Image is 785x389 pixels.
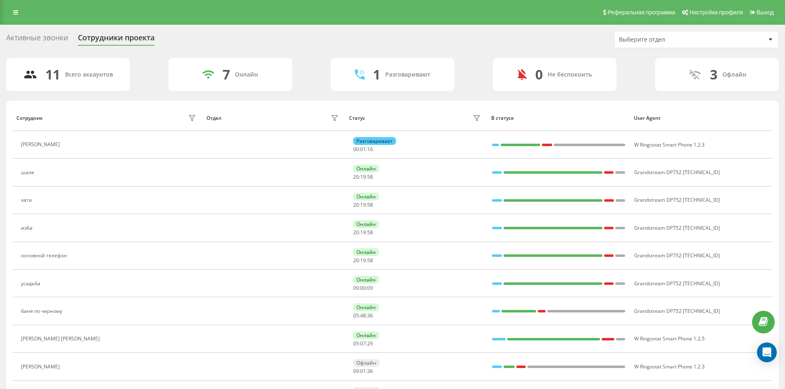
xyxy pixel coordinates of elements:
[360,229,366,236] span: 19
[607,9,675,16] span: Реферальная программа
[757,9,774,16] span: Выход
[367,284,373,291] span: 09
[353,174,373,180] div: : :
[634,169,720,176] span: Grandstream DP752 [TECHNICAL_ID]
[65,71,113,78] div: Всего аккаунтов
[353,229,359,236] span: 20
[360,257,366,264] span: 19
[21,142,62,147] div: [PERSON_NAME]
[353,202,373,208] div: : :
[634,280,720,287] span: Grandstream DP752 [TECHNICAL_ID]
[16,115,43,121] div: Сотрудник
[689,9,743,16] span: Настройки профиля
[353,284,359,291] span: 09
[634,307,720,314] span: Grandstream DP752 [TECHNICAL_ID]
[353,230,373,235] div: : :
[21,170,36,175] div: шале
[353,331,379,339] div: Онлайн
[21,197,34,203] div: хата
[360,312,366,319] span: 48
[634,224,720,231] span: Grandstream DP752 [TECHNICAL_ID]
[360,146,366,153] span: 01
[353,276,379,284] div: Онлайн
[634,115,769,121] div: User Agent
[353,193,379,200] div: Онлайн
[360,201,366,208] span: 19
[757,342,777,362] div: Open Intercom Messenger
[710,67,717,82] div: 3
[353,257,359,264] span: 20
[206,115,221,121] div: Отдел
[548,71,592,78] div: Не беспокоить
[353,165,379,172] div: Онлайн
[353,340,359,347] span: 05
[634,252,720,259] span: Grandstream DP752 [TECHNICAL_ID]
[367,368,373,375] span: 36
[367,229,373,236] span: 58
[367,173,373,180] span: 58
[367,146,373,153] span: 16
[367,312,373,319] span: 36
[360,284,366,291] span: 00
[21,281,42,287] div: усадьба
[78,33,155,46] div: Сотрудники проекта
[722,71,746,78] div: Офлайн
[349,115,365,121] div: Статус
[353,341,373,347] div: : :
[21,253,69,259] div: основной телефон
[353,137,396,145] div: Разговаривает
[21,336,102,342] div: [PERSON_NAME] [PERSON_NAME]
[353,368,373,374] div: : :
[6,33,68,46] div: Активные звонки
[491,115,626,121] div: В статусе
[619,36,717,43] div: Выберите отдел
[367,257,373,264] span: 58
[353,258,373,263] div: : :
[353,248,379,256] div: Онлайн
[385,71,430,78] div: Разговаривают
[21,308,64,314] div: баня по черному
[353,147,373,152] div: : :
[223,67,230,82] div: 7
[634,363,705,370] span: W Ringostat Smart Phone 1.2.3
[367,340,373,347] span: 29
[634,141,705,148] span: W Ringostat Smart Phone 1.2.3
[353,173,359,180] span: 20
[353,303,379,311] div: Онлайн
[353,220,379,228] div: Онлайн
[360,340,366,347] span: 07
[367,201,373,208] span: 58
[535,67,543,82] div: 0
[353,359,380,367] div: Офлайн
[373,67,380,82] div: 1
[360,173,366,180] span: 19
[45,67,60,82] div: 11
[353,201,359,208] span: 20
[353,368,359,375] span: 09
[353,146,359,153] span: 00
[634,196,720,203] span: Grandstream DP752 [TECHNICAL_ID]
[353,312,359,319] span: 05
[21,225,35,231] div: изба
[634,335,705,342] span: W Ringostat Smart Phone 1.2.5
[21,364,62,370] div: [PERSON_NAME]
[353,285,373,291] div: : :
[235,71,258,78] div: Онлайн
[360,368,366,375] span: 01
[353,313,373,319] div: : :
